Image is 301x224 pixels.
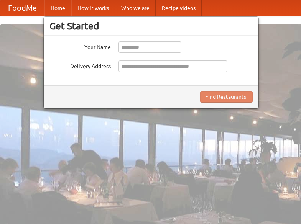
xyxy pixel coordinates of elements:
[156,0,202,16] a: Recipe videos
[44,0,71,16] a: Home
[115,0,156,16] a: Who we are
[49,60,111,70] label: Delivery Address
[49,20,253,32] h3: Get Started
[71,0,115,16] a: How it works
[200,91,253,103] button: Find Restaurants!
[0,0,44,16] a: FoodMe
[49,41,111,51] label: Your Name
